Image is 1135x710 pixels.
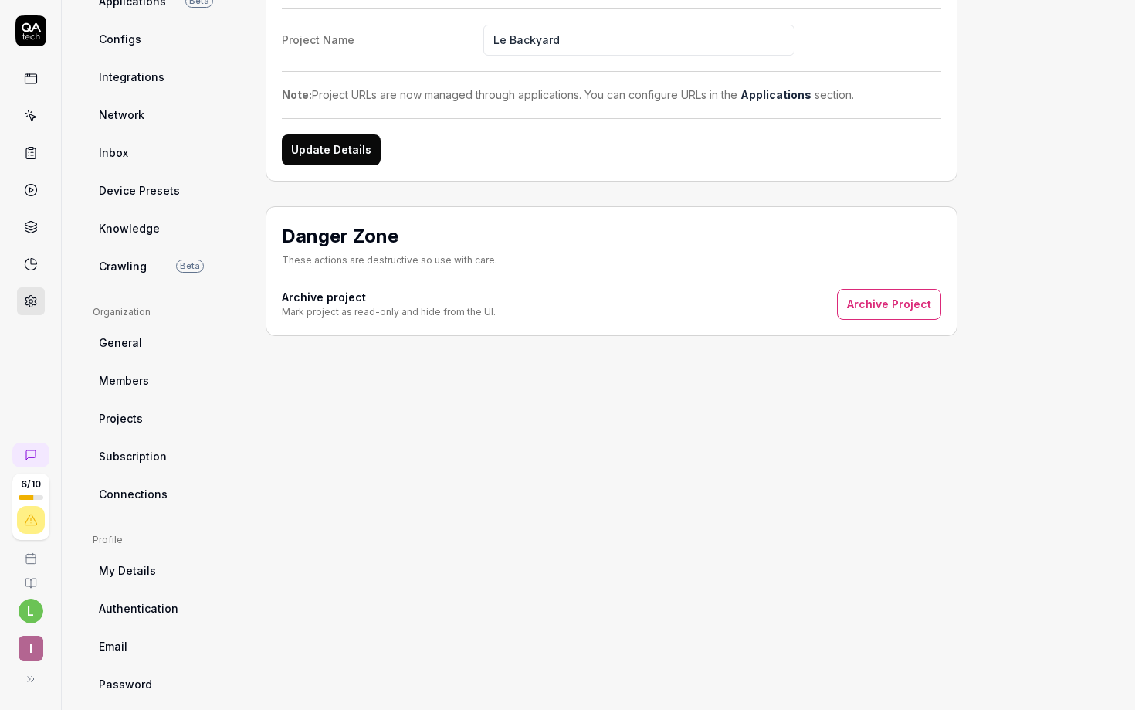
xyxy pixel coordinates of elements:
div: Profile [93,533,241,547]
span: Beta [176,260,204,273]
a: Password [93,670,241,698]
a: Applications [740,88,811,101]
span: I [19,636,43,661]
a: Documentation [6,565,55,589]
span: My Details [99,562,156,579]
span: Projects [99,410,143,426]
span: Password [99,676,152,692]
button: Archive Project [837,289,941,320]
span: Knowledge [99,220,160,236]
a: General [93,328,241,357]
a: Email [93,632,241,661]
div: Project Name [282,32,483,48]
a: CrawlingBeta [93,252,241,280]
a: Book a call with us [6,540,55,565]
button: l [19,599,43,623]
span: Authentication [99,600,178,617]
a: Configs [93,25,241,53]
button: Update Details [282,134,381,165]
a: Members [93,366,241,395]
a: Authentication [93,594,241,623]
div: These actions are destructive so use with care. [282,253,497,267]
button: I [6,623,55,664]
span: Email [99,638,127,654]
span: 6 / 10 [21,480,41,489]
a: Inbox [93,138,241,167]
a: Integrations [93,63,241,91]
a: My Details [93,556,241,585]
span: Network [99,107,144,123]
a: Subscription [93,442,241,471]
span: Connections [99,486,168,502]
strong: Note: [282,88,312,101]
div: Mark project as read-only and hide from the UI. [282,305,496,319]
a: Network [93,100,241,129]
a: Projects [93,404,241,433]
a: Knowledge [93,214,241,243]
div: Organization [93,305,241,319]
h4: Archive project [282,289,496,305]
h2: Danger Zone [282,223,497,250]
span: General [99,335,142,351]
span: Configs [99,31,141,47]
a: Connections [93,480,241,508]
span: Device Presets [99,182,180,199]
span: Subscription [99,448,167,464]
a: New conversation [12,443,49,467]
span: Inbox [99,144,128,161]
div: Project URLs are now managed through applications. You can configure URLs in the section. [282,87,941,103]
a: Device Presets [93,176,241,205]
span: Members [99,372,149,389]
input: Project Name [483,25,794,56]
span: Crawling [99,258,147,274]
span: Integrations [99,69,164,85]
